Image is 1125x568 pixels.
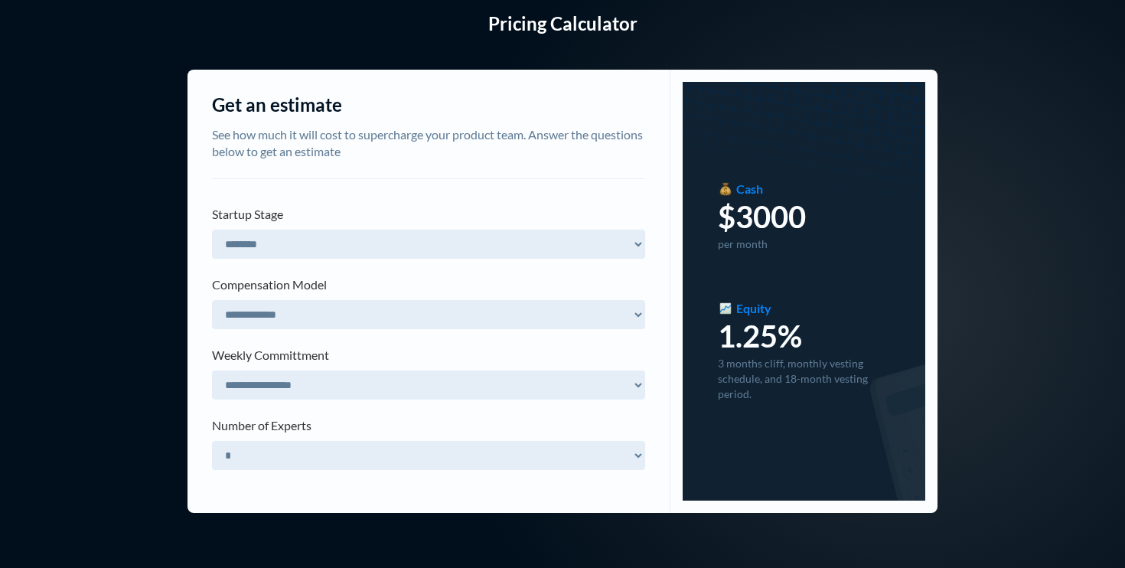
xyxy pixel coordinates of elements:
div: Equity [736,301,771,316]
div: 1.25% [718,328,890,344]
h1: Get an estimate [212,94,342,116]
p: See how much it will cost to supercharge your product team. Answer the questions below to get an ... [212,122,645,161]
div: per month [718,237,890,252]
p: Compensation Model [212,277,645,292]
p: Weekly Committment [212,348,645,363]
div: Cash [736,181,763,197]
div: $3000 [718,209,890,224]
p: Startup Stage [212,207,645,222]
p: Number of Experts [212,418,645,433]
div: 3 months cliff, monthly vesting schedule, and 18-month vesting period. [718,356,890,402]
h1: Pricing Calculator [11,15,1114,33]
